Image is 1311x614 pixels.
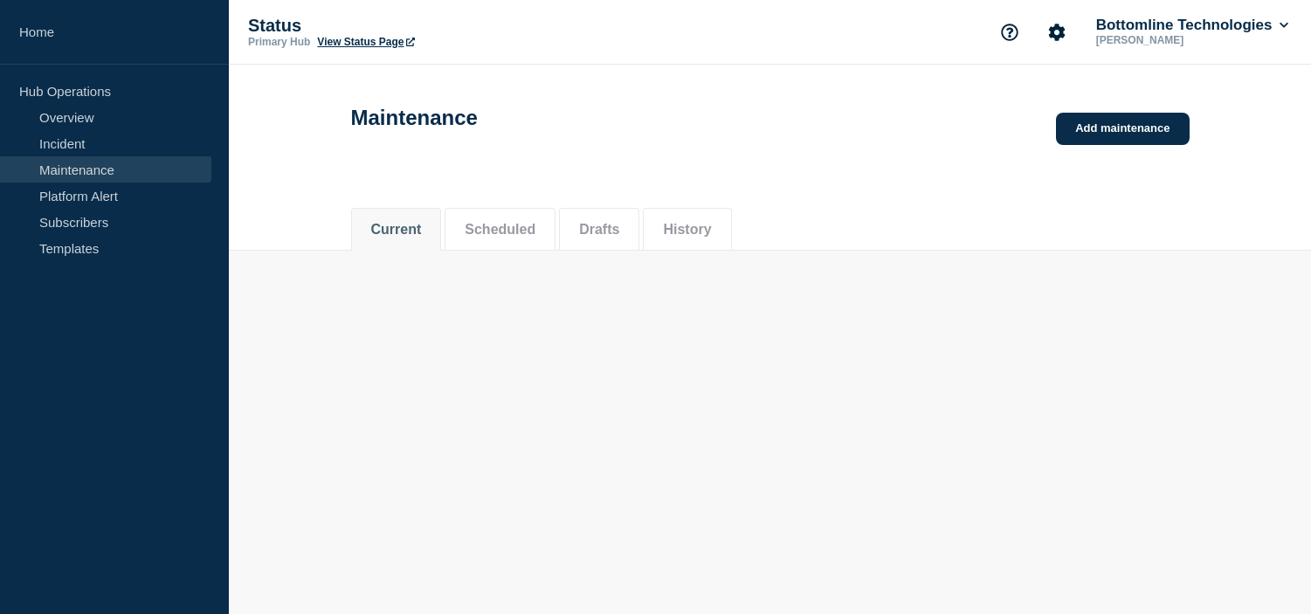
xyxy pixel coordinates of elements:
button: History [663,222,711,238]
h1: Maintenance [351,106,478,130]
button: Drafts [579,222,619,238]
p: Status [248,16,597,36]
p: [PERSON_NAME] [1093,34,1274,46]
p: Primary Hub [248,36,310,48]
button: Current [371,222,422,238]
button: Support [991,14,1028,51]
button: Scheduled [465,222,535,238]
a: Add maintenance [1056,113,1189,145]
button: Bottomline Technologies [1093,17,1292,34]
button: Account settings [1038,14,1075,51]
a: View Status Page [317,36,414,48]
